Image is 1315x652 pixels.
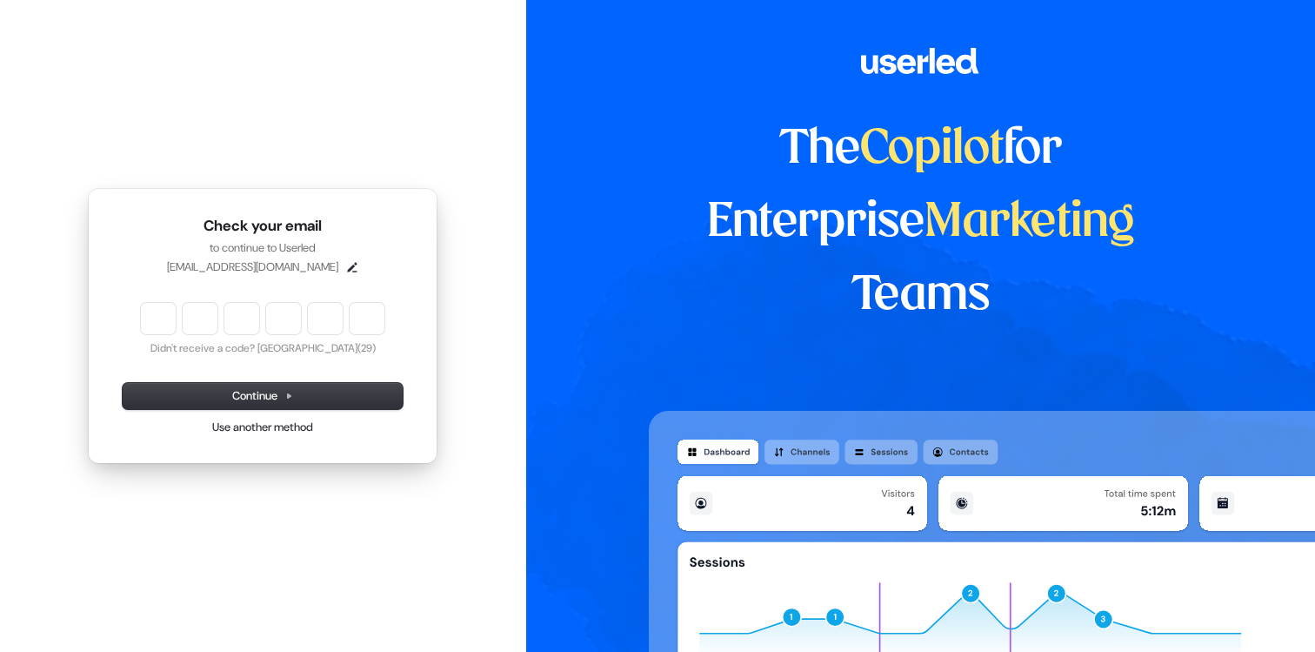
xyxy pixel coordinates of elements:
[123,383,403,409] button: Continue
[345,260,359,274] button: Edit
[141,303,384,334] input: Enter verification code
[123,240,403,256] p: to continue to Userled
[123,216,403,237] h1: Check your email
[212,420,313,435] a: Use another method
[232,388,293,404] span: Continue
[860,127,1004,172] span: Copilot
[649,113,1192,333] h1: The for Enterprise Teams
[925,200,1135,245] span: Marketing
[167,259,338,275] p: [EMAIL_ADDRESS][DOMAIN_NAME]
